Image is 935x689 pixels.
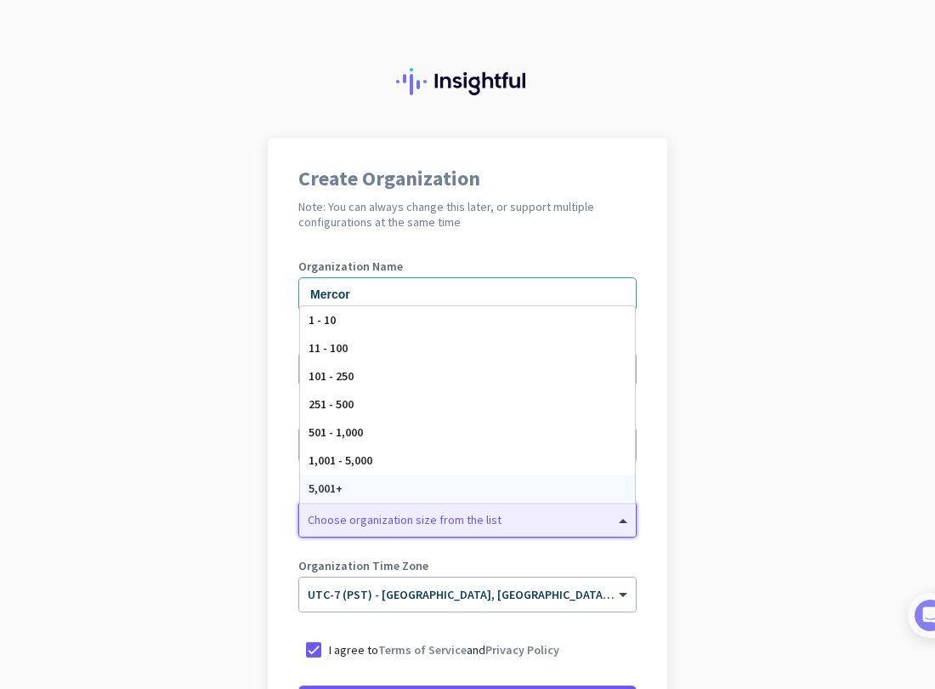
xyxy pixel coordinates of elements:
span: 1 - 10 [309,312,336,327]
p: I agree to and [329,641,559,658]
span: 101 - 250 [309,368,354,384]
input: 201-555-0123 [298,352,637,386]
div: Options List [300,306,635,503]
span: 5,001+ [309,481,343,496]
span: 501 - 1,000 [309,424,363,440]
input: What is the name of your organization? [298,277,637,311]
span: 1,001 - 5,000 [309,453,372,468]
span: 251 - 500 [309,396,354,412]
a: Terms of Service [378,642,467,658]
img: Insightful [396,68,539,95]
label: Organization Size (Optional) [298,485,637,497]
span: 11 - 100 [309,340,348,356]
label: Organization Name [298,260,637,272]
h1: Create Organization [298,168,637,189]
label: Organization language [298,410,422,422]
label: Organization Time Zone [298,560,637,572]
h2: Note: You can always change this later, or support multiple configurations at the same time [298,199,637,230]
a: Privacy Policy [485,642,559,658]
label: Phone Number [298,335,637,347]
